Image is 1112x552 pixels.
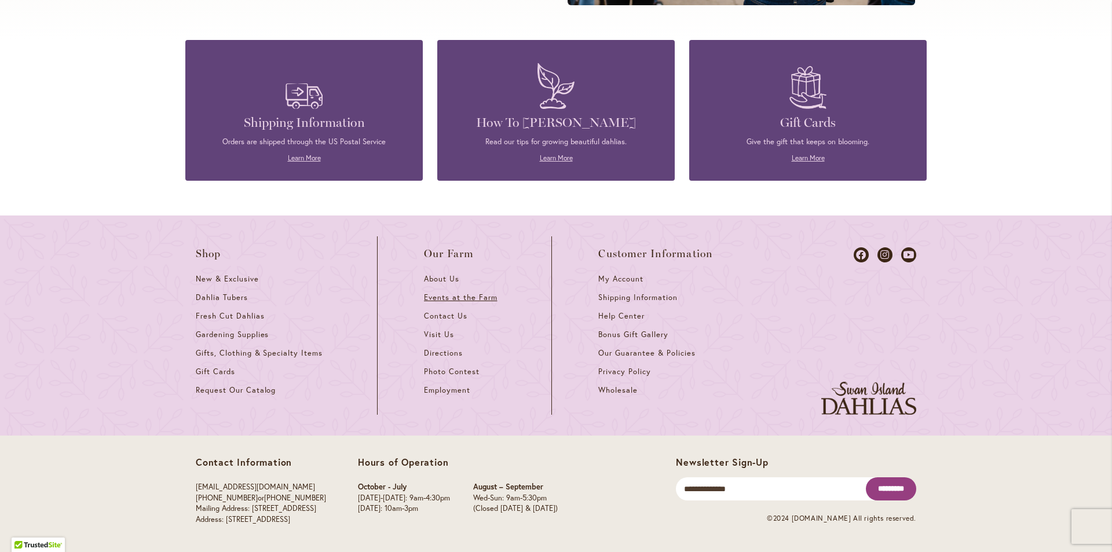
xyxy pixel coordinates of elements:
[707,137,909,147] p: Give the gift that keeps on blooming.
[196,385,276,395] span: Request Our Catalog
[598,311,645,321] span: Help Center
[424,385,470,395] span: Employment
[424,274,459,284] span: About Us
[854,247,869,262] a: Dahlias on Facebook
[598,348,695,358] span: Our Guarantee & Policies
[473,482,558,493] p: August – September
[598,385,638,395] span: Wholesale
[196,293,248,302] span: Dahlia Tubers
[540,153,573,162] a: Learn More
[792,153,825,162] a: Learn More
[598,274,643,284] span: My Account
[288,153,321,162] a: Learn More
[358,456,558,468] p: Hours of Operation
[196,311,265,321] span: Fresh Cut Dahlias
[424,330,454,339] span: Visit Us
[877,247,892,262] a: Dahlias on Instagram
[196,482,326,525] p: or Mailing Address: [STREET_ADDRESS] Address: [STREET_ADDRESS]
[196,248,221,259] span: Shop
[424,293,497,302] span: Events at the Farm
[196,482,315,492] a: [EMAIL_ADDRESS][DOMAIN_NAME]
[358,493,450,504] p: [DATE]-[DATE]: 9am-4:30pm
[264,493,326,503] a: [PHONE_NUMBER]
[424,248,474,259] span: Our Farm
[196,493,258,503] a: [PHONE_NUMBER]
[473,493,558,504] p: Wed-Sun: 9am-5:30pm
[598,293,677,302] span: Shipping Information
[196,274,259,284] span: New & Exclusive
[203,137,405,147] p: Orders are shipped through the US Postal Service
[358,503,450,514] p: [DATE]: 10am-3pm
[203,115,405,131] h4: Shipping Information
[196,330,269,339] span: Gardening Supplies
[424,311,467,321] span: Contact Us
[901,247,916,262] a: Dahlias on Youtube
[424,367,480,376] span: Photo Contest
[455,137,657,147] p: Read our tips for growing beautiful dahlias.
[707,115,909,131] h4: Gift Cards
[424,348,463,358] span: Directions
[598,248,713,259] span: Customer Information
[598,367,651,376] span: Privacy Policy
[196,456,326,468] p: Contact Information
[473,503,558,514] p: (Closed [DATE] & [DATE])
[196,348,323,358] span: Gifts, Clothing & Specialty Items
[455,115,657,131] h4: How To [PERSON_NAME]
[676,456,768,468] span: Newsletter Sign-Up
[358,482,450,493] p: October - July
[196,367,235,376] span: Gift Cards
[598,330,668,339] span: Bonus Gift Gallery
